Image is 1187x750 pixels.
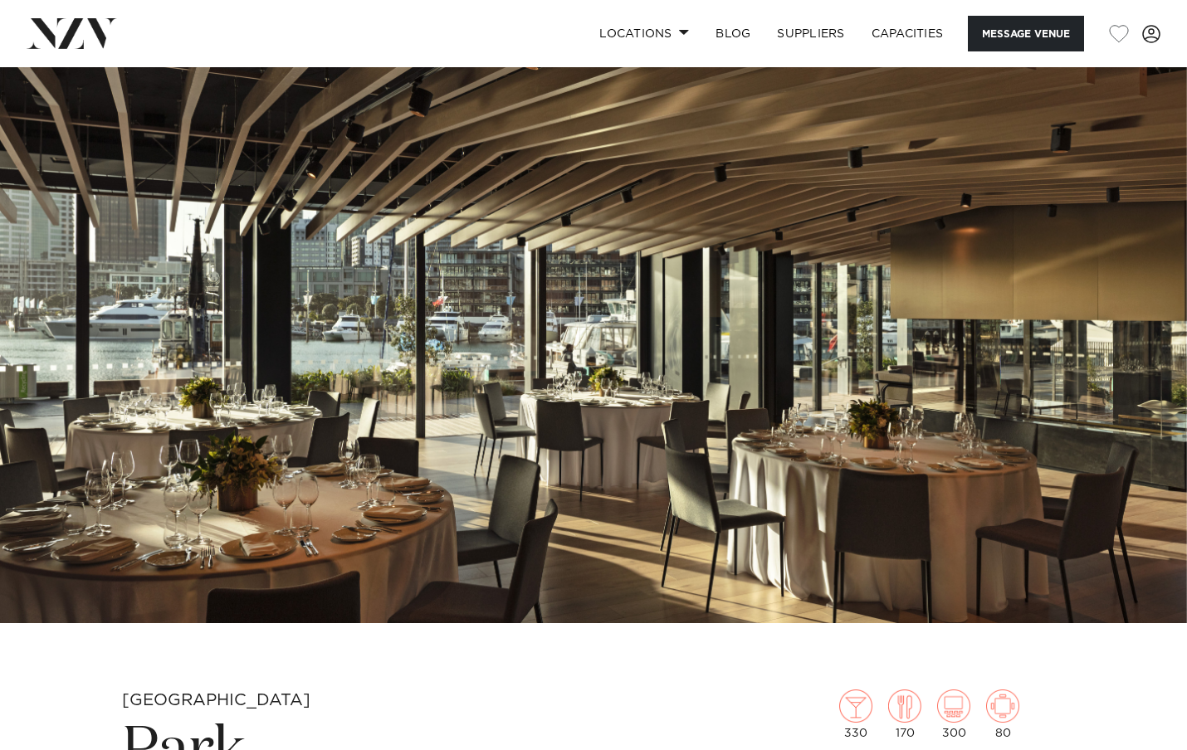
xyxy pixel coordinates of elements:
[888,689,921,723] img: dining.png
[986,689,1019,723] img: meeting.png
[986,689,1019,739] div: 80
[888,689,921,739] div: 170
[586,16,702,51] a: Locations
[858,16,957,51] a: Capacities
[702,16,764,51] a: BLOG
[839,689,872,739] div: 330
[122,692,310,709] small: [GEOGRAPHIC_DATA]
[764,16,857,51] a: SUPPLIERS
[968,16,1084,51] button: Message Venue
[27,18,117,48] img: nzv-logo.png
[937,689,970,739] div: 300
[839,689,872,723] img: cocktail.png
[937,689,970,723] img: theatre.png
